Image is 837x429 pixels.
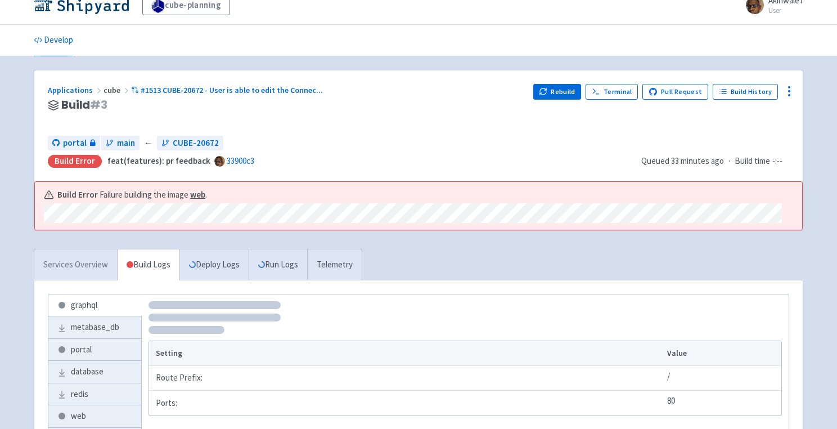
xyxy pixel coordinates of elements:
strong: feat(features): pr feedback [107,155,210,166]
a: graphql [48,294,141,316]
span: # 3 [90,97,107,113]
time: 33 minutes ago [671,155,724,166]
a: Build Logs [118,249,179,280]
button: Rebuild [533,84,582,100]
span: ← [144,137,152,150]
a: Deploy Logs [179,249,249,280]
a: redis [48,383,141,405]
span: Queued [641,155,724,166]
span: main [117,137,135,150]
td: / [663,366,781,391]
a: Terminal [586,84,638,100]
a: web [48,405,141,427]
span: Failure building the image . [100,189,207,202]
td: 80 [663,391,781,415]
a: Pull Request [642,84,708,100]
a: Build History [713,84,778,100]
th: Setting [149,341,663,366]
small: User [768,7,803,14]
span: portal [63,137,87,150]
td: Route Prefix: [149,366,663,391]
a: database [48,361,141,383]
a: Develop [34,25,73,56]
a: 33900c3 [227,155,254,166]
a: Run Logs [249,249,307,280]
div: Build Error [48,155,102,168]
a: #1513 CUBE-20672 - User is able to edit the Connec... [131,85,325,95]
div: · [641,155,789,168]
span: cube [103,85,131,95]
a: metabase_db [48,316,141,338]
a: portal [48,136,100,151]
a: CUBE-20672 [157,136,223,151]
span: CUBE-20672 [173,137,219,150]
span: Build [61,99,107,111]
a: Telemetry [307,249,362,280]
a: web [190,189,205,200]
a: portal [48,339,141,361]
th: Value [663,341,781,366]
a: Services Overview [34,249,117,280]
a: main [101,136,139,151]
span: -:-- [772,155,782,168]
span: Build time [735,155,770,168]
a: Applications [48,85,103,95]
b: Build Error [57,189,98,202]
td: Ports: [149,391,663,415]
span: #1513 CUBE-20672 - User is able to edit the Connec ... [141,85,323,95]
